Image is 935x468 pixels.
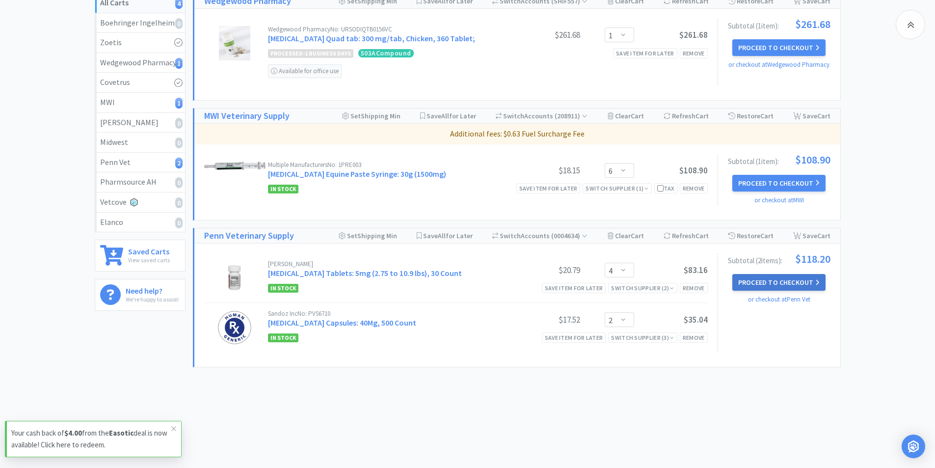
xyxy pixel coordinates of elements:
[507,314,580,326] div: $17.52
[268,284,298,293] span: In Stock
[611,333,674,342] div: Switch Supplier ( 3 )
[175,18,183,29] i: 0
[793,109,830,123] div: Save
[204,109,290,123] a: MWI Veterinary Supply
[679,165,708,176] span: $108.90
[728,253,830,264] div: Subtotal ( 2 item s ):
[95,133,185,153] a: Midwest0
[95,73,185,93] a: Covetrus
[611,283,674,293] div: Switch Supplier ( 2 )
[503,111,524,120] span: Switch
[100,156,180,169] div: Penn Vet
[664,109,709,123] div: Refresh
[732,274,826,291] button: Proceed to Checkout
[680,332,708,343] div: Remove
[423,231,473,240] span: Save for Later
[11,427,171,451] p: Your cash back of from the deal is now available! Click here to redeem.
[64,428,82,438] strong: $4.00
[100,96,180,109] div: MWI
[100,216,180,229] div: Elanco
[684,265,708,275] span: $83.16
[500,231,521,240] span: Switch
[175,138,183,148] i: 0
[100,56,180,69] div: Wedgewood Pharmacy
[268,26,507,32] div: Wedgewood Pharmacy No: URSODIQTB0156VC
[100,76,180,89] div: Covetrus
[754,196,804,204] a: or checkout at MWI
[95,93,185,113] a: MWI1
[268,310,507,317] div: Sandoz Inc No: PVS6710
[507,29,580,41] div: $261.68
[728,228,774,243] div: Restore
[100,36,180,49] div: Zoetis
[268,333,298,342] span: In Stock
[817,111,830,120] span: Cart
[175,197,183,208] i: 0
[631,231,644,240] span: Cart
[204,229,294,243] a: Penn Veterinary Supply
[441,111,449,120] span: All
[95,153,185,173] a: Penn Vet2
[507,165,580,176] div: $18.15
[268,49,353,58] span: processed-1 business days
[175,158,183,168] i: 2
[268,169,446,179] a: [MEDICAL_DATA] Equine Paste Syringe: 30g (1500mg)
[175,218,183,228] i: 0
[680,283,708,293] div: Remove
[268,268,462,278] a: [MEDICAL_DATA] Tablets: 5mg (2.75 to 10.9 lbs), 30 Count
[95,53,185,73] a: Wedgewood Pharmacy1
[95,193,185,213] a: Vetcove0
[728,109,774,123] div: Restore
[95,33,185,53] a: Zoetis
[217,310,252,345] img: 02239efa37fb4d319f99ad5c15100cc7_203289.png
[95,213,185,232] a: Elanco0
[728,19,830,29] div: Subtotal ( 1 item ):
[542,332,606,343] div: Save item for later
[728,60,829,69] a: or checkout at Wedgewood Pharmacy
[695,111,709,120] span: Cart
[817,231,830,240] span: Cart
[268,162,507,168] div: Multiple Manufacturers No: 1PRE003
[128,255,170,265] p: View saved carts
[126,284,179,295] h6: Need help?
[175,58,183,69] i: 1
[795,253,830,264] span: $118.20
[198,128,836,140] p: Additional fees: $0.63 Fuel Surcharge Fee
[268,261,507,267] div: [PERSON_NAME]
[664,228,709,243] div: Refresh
[760,231,774,240] span: Cart
[902,435,925,458] div: Open Intercom Messenger
[507,264,580,276] div: $20.79
[795,19,830,29] span: $261.68
[175,177,183,188] i: 0
[100,17,180,29] div: Boehringer Ingelheim
[553,111,588,120] span: ( 208911 )
[695,231,709,240] span: Cart
[95,113,185,133] a: [PERSON_NAME]0
[128,245,170,255] h6: Saved Carts
[550,231,588,240] span: ( 0004634 )
[748,295,810,303] a: or checkout at Penn Vet
[100,176,180,189] div: Pharmsource AH
[795,154,830,165] span: $108.90
[95,240,186,272] a: Saved CartsView saved carts
[793,228,830,243] div: Save
[680,48,708,58] div: Remove
[268,318,416,328] a: [MEDICAL_DATA] Capsules: 40Mg, 500 Count
[680,183,708,193] div: Remove
[732,39,826,56] button: Proceed to Checkout
[175,98,183,109] i: 1
[347,231,357,240] span: Set
[542,283,606,293] div: Save item for later
[586,184,648,193] div: Switch Supplier ( 1 )
[728,154,830,165] div: Subtotal ( 1 item ):
[516,183,581,193] div: Save item for later
[100,196,180,209] div: Vetcove
[679,29,708,40] span: $261.68
[358,49,414,57] span: 503 A Compound
[175,118,183,129] i: 0
[427,111,476,120] span: Save for Later
[657,184,674,193] div: Tax
[95,172,185,193] a: Pharmsource AH0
